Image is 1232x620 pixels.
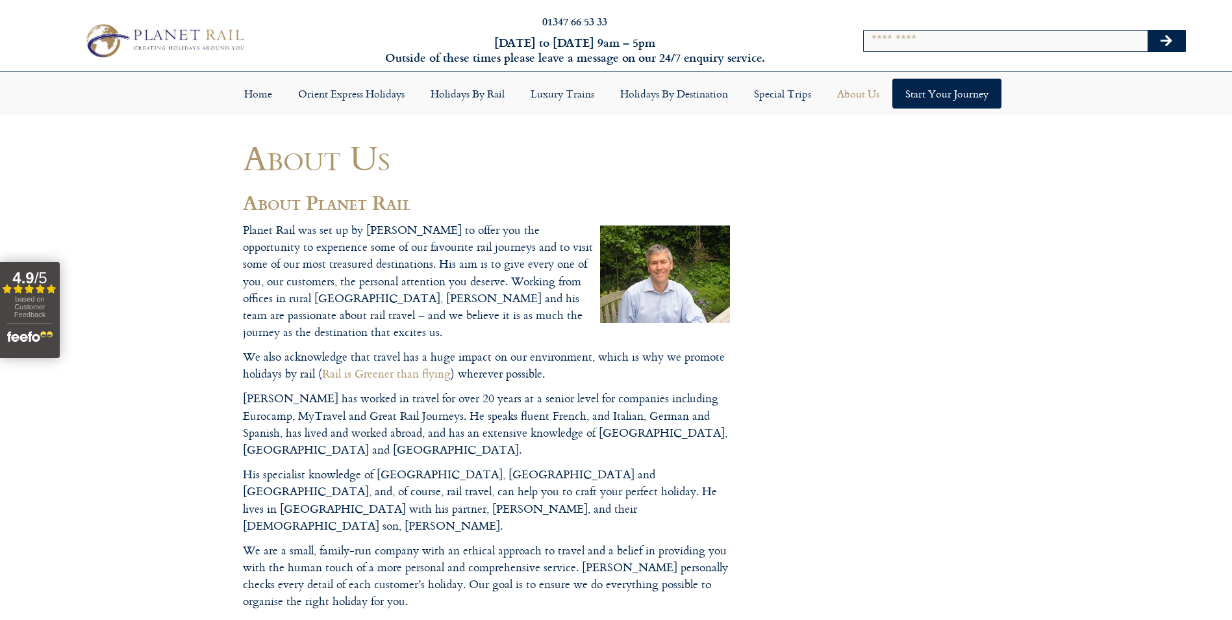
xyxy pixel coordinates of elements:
p: Planet Rail was set up by [PERSON_NAME] to offer you the opportunity to experience some of our fa... [243,222,730,341]
h6: [DATE] to [DATE] 9am – 5pm Outside of these times please leave a message on our 24/7 enquiry serv... [332,35,818,66]
a: Start your Journey [892,79,1001,109]
a: Holidays by Rail [418,79,518,109]
h2: About Planet Rail [243,192,730,214]
a: Orient Express Holidays [285,79,418,109]
p: We are a small, family-run company with an ethical approach to travel and a belief in providing y... [243,542,730,610]
img: guy-saunders [600,226,730,323]
img: Planet Rail Train Holidays Logo [79,20,249,62]
a: About Us [824,79,892,109]
p: [PERSON_NAME] has worked in travel for over 20 years at a senior level for companies including Eu... [243,390,730,458]
h1: About Us [243,138,730,177]
a: Home [231,79,285,109]
p: We also acknowledge that travel has a huge impact on our environment, which is why we promote hol... [243,348,730,383]
a: Luxury Trains [518,79,607,109]
a: Rail is Greener than flying [322,365,451,382]
button: Search [1148,31,1185,51]
a: 01347 66 53 33 [542,14,607,29]
a: Special Trips [741,79,824,109]
p: His specialist knowledge of [GEOGRAPHIC_DATA], [GEOGRAPHIC_DATA] and [GEOGRAPHIC_DATA], and, of c... [243,466,730,534]
a: Holidays by Destination [607,79,741,109]
nav: Menu [6,79,1226,109]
